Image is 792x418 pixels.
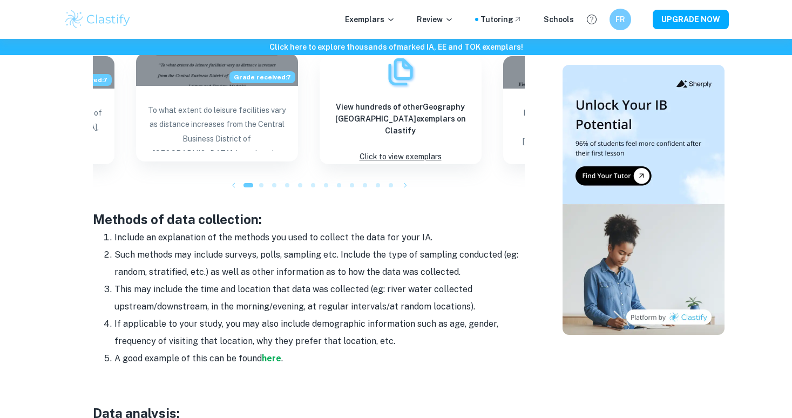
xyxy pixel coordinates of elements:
a: Blog exemplar: Fieldwork investigation of land use pattFieldwork investigation of land use patter... [503,56,665,164]
h3: Methods of data collection: [93,210,525,229]
img: Exemplars [384,56,417,88]
li: Such methods may include surveys, polls, sampling etc. Include the type of sampling conducted (eg... [114,246,525,281]
img: Thumbnail [563,65,725,335]
a: Schools [544,14,574,25]
a: here [262,353,281,363]
button: UPGRADE NOW [653,10,729,29]
li: If applicable to your study, you may also include demographic information such as age, gender, fr... [114,315,525,350]
a: ExemplarsView hundreds of otherGeography [GEOGRAPHIC_DATA]exemplars on ClastifyClick to view exem... [320,56,482,164]
p: Click to view exemplars [360,150,442,164]
li: A good example of this can be found . [114,350,525,367]
button: FR [610,9,631,30]
h6: View hundreds of other Geography [GEOGRAPHIC_DATA] exemplars on Clastify [328,101,473,137]
p: Exemplars [345,14,395,25]
p: Review [417,14,453,25]
h6: FR [614,14,626,25]
p: To what extent do leisure facilities vary as distance increases from the Central Business Distric... [145,103,289,151]
a: Tutoring [480,14,522,25]
span: Grade received: 7 [229,71,295,83]
img: Clastify logo [64,9,132,30]
a: Blog exemplar: To what extent do leisure facilities varGrade received:7To what extent do leisure ... [136,56,298,164]
li: This may include the time and location that data was collected (eg: river water collected upstrea... [114,281,525,315]
h6: Click here to explore thousands of marked IA, EE and TOK exemplars ! [2,41,790,53]
button: Help and Feedback [583,10,601,29]
li: Include an explanation of the methods you used to collect the data for your IA. [114,229,525,246]
p: Fieldwork investigation of land use pattern in [GEOGRAPHIC_DATA], [GEOGRAPHIC_DATA]. What is the ... [512,106,656,153]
